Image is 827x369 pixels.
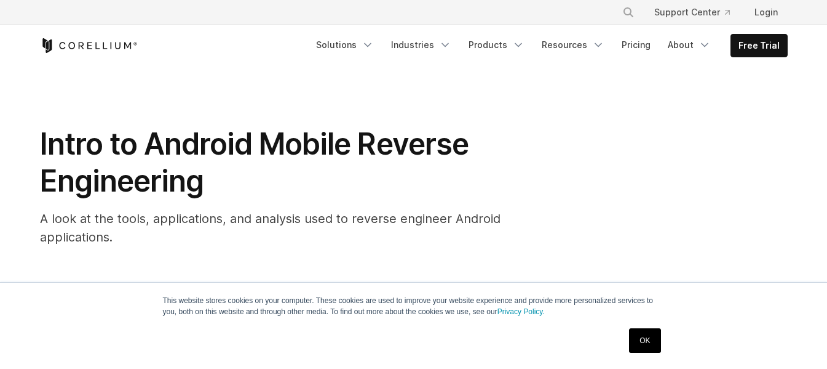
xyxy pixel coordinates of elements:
button: Search [617,1,639,23]
a: Corellium Home [40,38,138,53]
a: Solutions [309,34,381,56]
a: Free Trial [731,34,787,57]
a: Privacy Policy. [497,307,545,316]
a: Resources [534,34,612,56]
p: This website stores cookies on your computer. These cookies are used to improve your website expe... [163,295,665,317]
div: Navigation Menu [309,34,788,57]
span: Intro to Android Mobile Reverse Engineering [40,126,469,199]
div: Navigation Menu [607,1,788,23]
a: Products [461,34,532,56]
a: Industries [384,34,459,56]
a: Support Center [644,1,740,23]
a: Pricing [614,34,658,56]
a: Login [745,1,788,23]
span: A look at the tools, applications, and analysis used to reverse engineer Android applications. [40,211,501,245]
a: OK [629,328,660,353]
a: About [660,34,718,56]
